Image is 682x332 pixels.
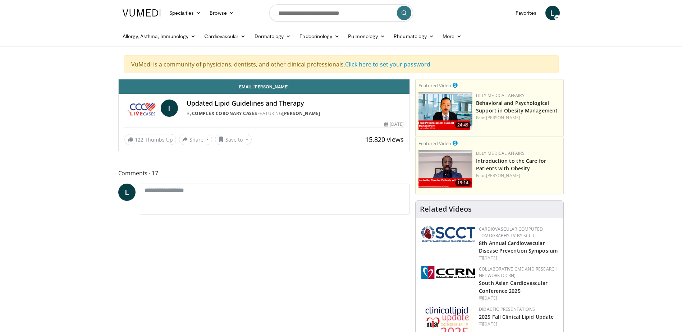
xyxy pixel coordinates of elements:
[476,172,560,179] div: Feat.
[295,29,344,43] a: Endocrinology
[479,266,558,278] a: Collaborative CME and Research Network (CCRN)
[418,92,472,130] a: 24:49
[187,100,404,107] h4: Updated Lipid Guidelines and Therapy
[124,134,176,145] a: 122 Thumbs Up
[421,226,475,242] img: 51a70120-4f25-49cc-93a4-67582377e75f.png.150x105_q85_autocrop_double_scale_upscale_version-0.2.png
[476,92,525,98] a: Lilly Medical Affairs
[418,92,472,130] img: ba3304f6-7838-4e41-9c0f-2e31ebde6754.png.150x105_q85_crop-smart_upscale.png
[455,180,471,186] span: 19:14
[421,266,475,279] img: a04ee3ba-8487-4636-b0fb-5e8d268f3737.png.150x105_q85_autocrop_double_scale_upscale_version-0.2.png
[205,6,238,20] a: Browse
[118,169,410,178] span: Comments 17
[215,134,252,145] button: Save to
[135,136,143,143] span: 122
[418,150,472,188] a: 19:14
[384,121,404,128] div: [DATE]
[545,6,560,20] a: L
[118,29,200,43] a: Allergy, Asthma, Immunology
[123,9,161,17] img: VuMedi Logo
[486,115,520,121] a: [PERSON_NAME]
[124,55,559,73] div: VuMedi is a community of physicians, dentists, and other clinical professionals.
[511,6,541,20] a: Favorites
[479,295,558,301] div: [DATE]
[161,100,178,117] a: I
[418,140,451,147] small: Featured Video
[200,29,250,43] a: Cardiovascular
[344,29,389,43] a: Pulmonology
[479,313,554,320] a: 2025 Fall Clinical Lipid Update
[479,240,558,254] a: 8th Annual Cardiovascular Disease Prevention Symposium
[179,134,212,145] button: Share
[124,100,158,117] img: Complex Coronary Cases
[476,115,560,121] div: Feat.
[476,150,525,156] a: Lilly Medical Affairs
[250,29,296,43] a: Dermatology
[418,150,472,188] img: acc2e291-ced4-4dd5-b17b-d06994da28f3.png.150x105_q85_crop-smart_upscale.png
[479,306,558,313] div: Didactic Presentations
[479,226,543,239] a: Cardiovascular Computed Tomography TV by SCCT
[438,29,466,43] a: More
[420,205,472,213] h4: Related Videos
[269,4,413,22] input: Search topics, interventions
[165,6,206,20] a: Specialties
[486,172,520,179] a: [PERSON_NAME]
[187,110,404,117] div: By FEATURING
[389,29,438,43] a: Rheumatology
[455,122,471,128] span: 24:49
[365,135,404,144] span: 15,820 views
[479,280,548,294] a: South Asian Cardiovascular Conference 2025
[192,110,257,116] a: Complex Coronary Cases
[282,110,320,116] a: [PERSON_NAME]
[418,82,451,89] small: Featured Video
[476,157,546,172] a: Introduction to the Care for Patients with Obesity
[345,60,430,68] a: Click here to set your password
[118,184,136,201] a: L
[479,255,558,261] div: [DATE]
[119,79,410,94] a: Email [PERSON_NAME]
[479,321,558,327] div: [DATE]
[476,100,558,114] a: Behavioral and Psychological Support in Obesity Management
